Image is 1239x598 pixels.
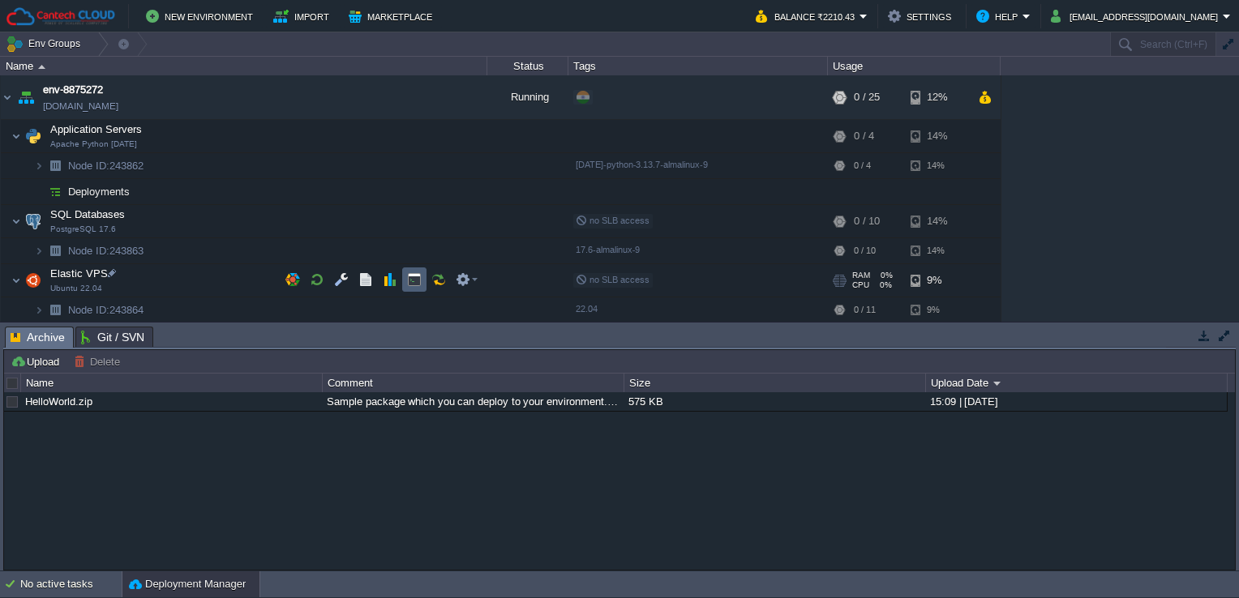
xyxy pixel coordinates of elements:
[1,75,14,119] img: AMDAwAAAACH5BAEAAAAALAAAAAABAAEAAAICRAEAOw==
[911,153,963,178] div: 14%
[852,271,870,280] span: RAM
[625,374,925,392] div: Size
[976,6,1022,26] button: Help
[66,303,146,317] a: Node ID:243864
[488,57,568,75] div: Status
[854,297,876,322] div: 0 / 11
[66,244,146,258] span: 243863
[44,297,66,322] img: AMDAwAAAACH5BAEAAAAALAAAAAABAAEAAAICRAEAOw==
[487,75,568,119] div: Running
[66,159,146,173] span: 243862
[11,327,65,348] span: Archive
[34,238,44,263] img: AMDAwAAAACH5BAEAAAAALAAAAAABAAEAAAICRAEAOw==
[81,327,144,347] span: Git / SVN
[50,139,137,149] span: Apache Python [DATE]
[50,284,102,293] span: Ubuntu 22.04
[66,159,146,173] a: Node ID:243862
[22,120,45,152] img: AMDAwAAAACH5BAEAAAAALAAAAAABAAEAAAICRAEAOw==
[22,374,322,392] div: Name
[854,238,876,263] div: 0 / 10
[49,122,144,136] span: Application Servers
[829,57,1000,75] div: Usage
[49,123,144,135] a: Application ServersApache Python [DATE]
[569,57,827,75] div: Tags
[68,304,109,316] span: Node ID:
[927,374,1227,392] div: Upload Date
[854,120,874,152] div: 0 / 4
[2,57,487,75] div: Name
[66,185,132,199] a: Deployments
[852,280,869,290] span: CPU
[68,245,109,257] span: Node ID:
[43,98,118,114] a: [DOMAIN_NAME]
[49,267,110,280] span: Elastic VPS
[911,238,963,263] div: 14%
[911,264,963,297] div: 9%
[854,205,880,237] div: 0 / 10
[11,205,21,237] img: AMDAwAAAACH5BAEAAAAALAAAAAABAAEAAAICRAEAOw==
[576,160,708,169] span: [DATE]-python-3.13.7-almalinux-9
[68,160,109,172] span: Node ID:
[66,244,146,258] a: Node ID:243863
[888,6,956,26] button: Settings
[44,238,66,263] img: AMDAwAAAACH5BAEAAAAALAAAAAABAAEAAAICRAEAOw==
[11,264,21,297] img: AMDAwAAAACH5BAEAAAAALAAAAAABAAEAAAICRAEAOw==
[44,179,66,204] img: AMDAwAAAACH5BAEAAAAALAAAAAABAAEAAAICRAEAOw==
[926,392,1226,411] div: 15:09 | [DATE]
[49,208,127,220] a: SQL DatabasesPostgreSQL 17.6
[854,75,880,119] div: 0 / 25
[911,297,963,322] div: 9%
[22,205,45,237] img: AMDAwAAAACH5BAEAAAAALAAAAAABAAEAAAICRAEAOw==
[576,245,640,254] span: 17.6-almalinux-9
[6,32,86,55] button: Env Groups
[15,75,37,119] img: AMDAwAAAACH5BAEAAAAALAAAAAABAAEAAAICRAEAOw==
[146,6,258,26] button: New Environment
[323,392,623,411] div: Sample package which you can deploy to your environment. Feel free to delete and upload a package...
[854,153,871,178] div: 0 / 4
[34,153,44,178] img: AMDAwAAAACH5BAEAAAAALAAAAAABAAEAAAICRAEAOw==
[911,205,963,237] div: 14%
[756,6,860,26] button: Balance ₹2210.43
[25,395,92,408] a: HelloWorld.zip
[49,267,110,280] a: Elastic VPSUbuntu 22.04
[1051,6,1223,26] button: [EMAIL_ADDRESS][DOMAIN_NAME]
[43,82,103,98] a: env-8875272
[74,354,125,369] button: Delete
[349,6,437,26] button: Marketplace
[44,153,66,178] img: AMDAwAAAACH5BAEAAAAALAAAAAABAAEAAAICRAEAOw==
[11,354,64,369] button: Upload
[49,207,127,221] span: SQL Databases
[911,120,963,152] div: 14%
[11,120,21,152] img: AMDAwAAAACH5BAEAAAAALAAAAAABAAEAAAICRAEAOw==
[66,303,146,317] span: 243864
[34,179,44,204] img: AMDAwAAAACH5BAEAAAAALAAAAAABAAEAAAICRAEAOw==
[576,304,598,314] span: 22.04
[876,280,892,290] span: 0%
[50,224,116,234] span: PostgreSQL 17.6
[38,65,45,69] img: AMDAwAAAACH5BAEAAAAALAAAAAABAAEAAAICRAEAOw==
[34,297,44,322] img: AMDAwAAAACH5BAEAAAAALAAAAAABAAEAAAICRAEAOw==
[911,75,963,119] div: 12%
[6,6,116,27] img: Cantech Cloud
[273,6,334,26] button: Import
[129,576,246,592] button: Deployment Manager
[624,392,924,411] div: 575 KB
[576,275,650,284] span: no SLB access
[22,264,45,297] img: AMDAwAAAACH5BAEAAAAALAAAAAABAAEAAAICRAEAOw==
[877,271,893,280] span: 0%
[576,216,650,225] span: no SLB access
[324,374,624,392] div: Comment
[20,571,122,597] div: No active tasks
